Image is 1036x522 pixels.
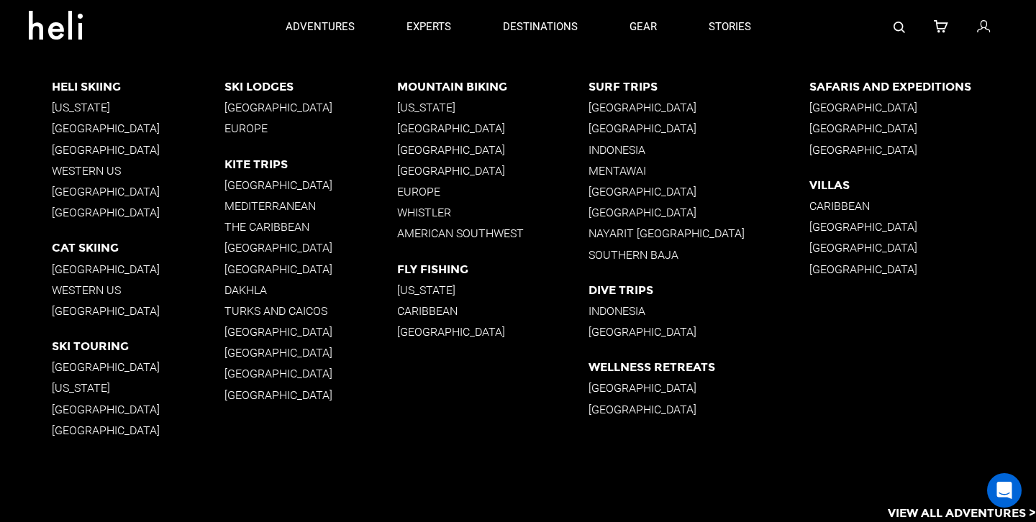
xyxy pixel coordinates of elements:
[589,360,809,374] p: Wellness Retreats
[52,101,224,114] p: [US_STATE]
[52,122,224,135] p: [GEOGRAPHIC_DATA]
[52,143,224,157] p: [GEOGRAPHIC_DATA]
[589,283,809,297] p: Dive Trips
[52,185,224,198] p: [GEOGRAPHIC_DATA]
[589,304,809,318] p: Indonesia
[224,157,397,171] p: Kite Trips
[224,367,397,380] p: [GEOGRAPHIC_DATA]
[52,381,224,395] p: [US_STATE]
[397,325,589,339] p: [GEOGRAPHIC_DATA]
[397,122,589,135] p: [GEOGRAPHIC_DATA]
[52,283,224,297] p: Western US
[589,206,809,219] p: [GEOGRAPHIC_DATA]
[397,304,589,318] p: Caribbean
[503,19,578,35] p: destinations
[589,122,809,135] p: [GEOGRAPHIC_DATA]
[809,101,1036,114] p: [GEOGRAPHIC_DATA]
[52,339,224,353] p: Ski Touring
[52,262,224,276] p: [GEOGRAPHIC_DATA]
[809,80,1036,93] p: Safaris and Expeditions
[397,226,589,240] p: American Southwest
[397,143,589,157] p: [GEOGRAPHIC_DATA]
[224,101,397,114] p: [GEOGRAPHIC_DATA]
[809,199,1036,213] p: Caribbean
[397,262,589,276] p: Fly Fishing
[52,206,224,219] p: [GEOGRAPHIC_DATA]
[589,143,809,157] p: Indonesia
[589,248,809,262] p: Southern Baja
[397,164,589,178] p: [GEOGRAPHIC_DATA]
[589,101,809,114] p: [GEOGRAPHIC_DATA]
[52,423,224,437] p: [GEOGRAPHIC_DATA]
[224,241,397,255] p: [GEOGRAPHIC_DATA]
[224,304,397,318] p: Turks and Caicos
[809,220,1036,234] p: [GEOGRAPHIC_DATA]
[52,241,224,255] p: Cat Skiing
[397,185,589,198] p: Europe
[589,164,809,178] p: Mentawai
[987,473,1022,508] div: Open Intercom Messenger
[224,122,397,135] p: Europe
[224,388,397,402] p: [GEOGRAPHIC_DATA]
[224,199,397,213] p: Mediterranean
[397,206,589,219] p: Whistler
[224,262,397,276] p: [GEOGRAPHIC_DATA]
[589,403,809,416] p: [GEOGRAPHIC_DATA]
[397,283,589,297] p: [US_STATE]
[397,80,589,93] p: Mountain Biking
[589,185,809,198] p: [GEOGRAPHIC_DATA]
[589,381,809,395] p: [GEOGRAPHIC_DATA]
[589,325,809,339] p: [GEOGRAPHIC_DATA]
[809,143,1036,157] p: [GEOGRAPHIC_DATA]
[809,122,1036,135] p: [GEOGRAPHIC_DATA]
[286,19,355,35] p: adventures
[406,19,451,35] p: experts
[52,80,224,93] p: Heli Skiing
[224,178,397,192] p: [GEOGRAPHIC_DATA]
[52,403,224,416] p: [GEOGRAPHIC_DATA]
[224,346,397,360] p: [GEOGRAPHIC_DATA]
[809,262,1036,276] p: [GEOGRAPHIC_DATA]
[224,283,397,297] p: Dakhla
[589,80,809,93] p: Surf Trips
[894,22,905,33] img: search-bar-icon.svg
[224,80,397,93] p: Ski Lodges
[224,220,397,234] p: The Caribbean
[888,505,1036,522] p: View All Adventures >
[809,241,1036,255] p: [GEOGRAPHIC_DATA]
[52,164,224,178] p: Western US
[224,325,397,339] p: [GEOGRAPHIC_DATA]
[397,101,589,114] p: [US_STATE]
[589,226,809,240] p: Nayarit [GEOGRAPHIC_DATA]
[52,304,224,318] p: [GEOGRAPHIC_DATA]
[809,178,1036,192] p: Villas
[52,360,224,374] p: [GEOGRAPHIC_DATA]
